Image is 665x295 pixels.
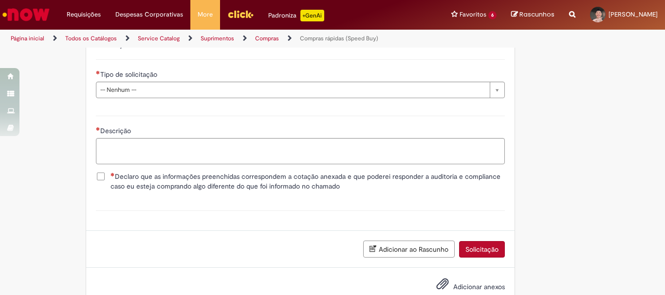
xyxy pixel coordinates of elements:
[7,30,436,48] ul: Trilhas de página
[115,10,183,19] span: Despesas Corporativas
[1,5,51,24] img: ServiceNow
[268,10,324,21] div: Padroniza
[300,10,324,21] p: +GenAi
[65,35,117,42] a: Todos os Catálogos
[609,10,658,18] span: [PERSON_NAME]
[100,82,485,98] span: -- Nenhum --
[460,10,486,19] span: Favoritos
[96,127,100,131] span: Necessários
[100,126,133,135] span: Descrição
[67,10,101,19] span: Requisições
[511,10,554,19] a: Rascunhos
[459,241,505,258] button: Solicitação
[488,11,497,19] span: 6
[11,35,44,42] a: Página inicial
[201,35,234,42] a: Suprimentos
[111,173,115,176] span: Necessários
[198,10,213,19] span: More
[138,35,180,42] a: Service Catalog
[227,7,254,21] img: click_logo_yellow_360x200.png
[96,70,100,74] span: Necessários
[519,10,554,19] span: Rascunhos
[363,241,455,258] button: Adicionar ao Rascunho
[255,35,279,42] a: Compras
[300,35,378,42] a: Compras rápidas (Speed Buy)
[100,70,159,79] span: Tipo de solicitação
[453,283,505,292] span: Adicionar anexos
[111,172,505,191] span: Declaro que as informações preenchidas correspondem a cotação anexada e que poderei responder a a...
[96,138,505,164] textarea: Descrição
